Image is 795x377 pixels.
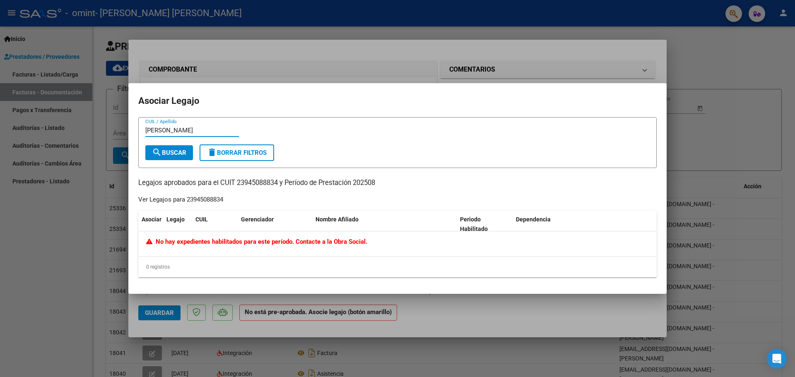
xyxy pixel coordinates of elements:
span: Buscar [152,149,186,156]
mat-icon: delete [207,147,217,157]
datatable-header-cell: Nombre Afiliado [312,211,457,238]
datatable-header-cell: CUIL [192,211,238,238]
span: CUIL [195,216,208,223]
span: No hay expedientes habilitados para este período. Contacte a la Obra Social. [146,238,367,245]
h2: Asociar Legajo [138,93,657,109]
div: Open Intercom Messenger [767,349,787,369]
p: Legajos aprobados para el CUIT 23945088834 y Período de Prestación 202508 [138,178,657,188]
div: Ver Legajos para 23945088834 [138,195,223,204]
span: Nombre Afiliado [316,216,359,223]
span: Gerenciador [241,216,274,223]
div: 0 registros [138,257,657,277]
span: Asociar [142,216,161,223]
datatable-header-cell: Gerenciador [238,211,312,238]
button: Buscar [145,145,193,160]
mat-icon: search [152,147,162,157]
datatable-header-cell: Asociar [138,211,163,238]
span: Legajo [166,216,185,223]
datatable-header-cell: Periodo Habilitado [457,211,513,238]
span: Periodo Habilitado [460,216,488,232]
datatable-header-cell: Dependencia [513,211,657,238]
span: Dependencia [516,216,551,223]
span: Borrar Filtros [207,149,267,156]
button: Borrar Filtros [200,144,274,161]
datatable-header-cell: Legajo [163,211,192,238]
